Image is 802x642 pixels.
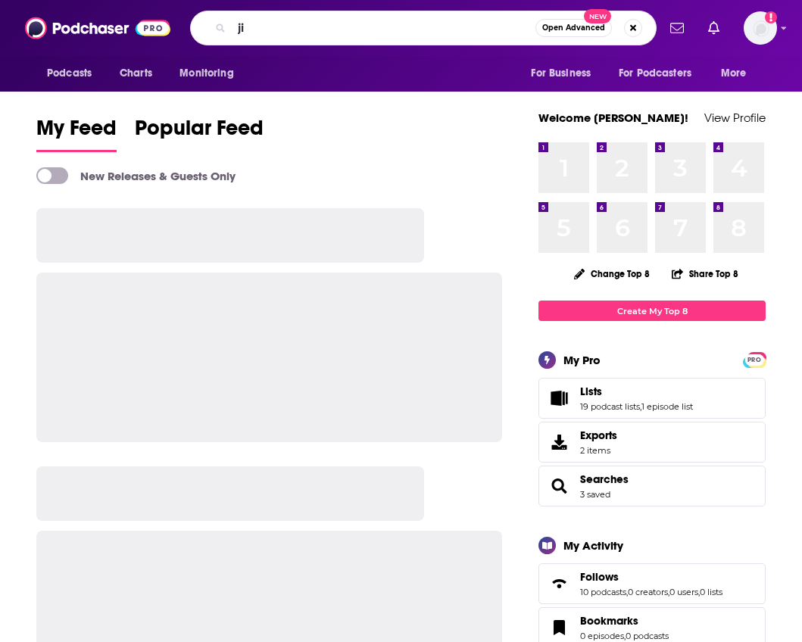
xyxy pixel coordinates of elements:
[36,115,117,150] span: My Feed
[36,115,117,152] a: My Feed
[580,429,617,442] span: Exports
[580,401,640,412] a: 19 podcast lists
[135,115,264,152] a: Popular Feed
[744,11,777,45] button: Show profile menu
[669,587,698,597] a: 0 users
[538,378,766,419] span: Lists
[668,587,669,597] span: ,
[190,11,657,45] div: Search podcasts, credits, & more...
[565,264,659,283] button: Change Top 8
[135,115,264,150] span: Popular Feed
[538,111,688,125] a: Welcome [PERSON_NAME]!
[700,587,722,597] a: 0 lists
[580,472,629,486] a: Searches
[580,489,610,500] a: 3 saved
[745,354,763,366] span: PRO
[544,573,574,594] a: Follows
[538,301,766,321] a: Create My Top 8
[580,570,619,584] span: Follows
[580,385,602,398] span: Lists
[744,11,777,45] img: User Profile
[544,388,574,409] a: Lists
[702,15,726,41] a: Show notifications dropdown
[110,59,161,88] a: Charts
[544,617,574,638] a: Bookmarks
[704,111,766,125] a: View Profile
[744,11,777,45] span: Logged in as shcarlos
[25,14,170,42] img: Podchaser - Follow, Share and Rate Podcasts
[580,587,626,597] a: 10 podcasts
[624,631,626,641] span: ,
[47,63,92,84] span: Podcasts
[640,401,641,412] span: ,
[626,587,628,597] span: ,
[765,11,777,23] svg: Add a profile image
[538,466,766,506] span: Searches
[641,401,693,412] a: 1 episode list
[628,587,668,597] a: 0 creators
[36,59,111,88] button: open menu
[520,59,610,88] button: open menu
[626,631,669,641] a: 0 podcasts
[745,354,763,365] a: PRO
[538,563,766,604] span: Follows
[721,63,747,84] span: More
[169,59,253,88] button: open menu
[544,475,574,497] a: Searches
[535,19,612,37] button: Open AdvancedNew
[619,63,691,84] span: For Podcasters
[179,63,233,84] span: Monitoring
[580,614,669,628] a: Bookmarks
[563,538,623,553] div: My Activity
[584,9,611,23] span: New
[580,385,693,398] a: Lists
[544,432,574,453] span: Exports
[36,167,236,184] a: New Releases & Guests Only
[671,259,739,288] button: Share Top 8
[580,570,722,584] a: Follows
[580,445,617,456] span: 2 items
[664,15,690,41] a: Show notifications dropdown
[538,422,766,463] a: Exports
[531,63,591,84] span: For Business
[580,614,638,628] span: Bookmarks
[698,587,700,597] span: ,
[609,59,713,88] button: open menu
[710,59,766,88] button: open menu
[580,631,624,641] a: 0 episodes
[542,24,605,32] span: Open Advanced
[120,63,152,84] span: Charts
[232,16,535,40] input: Search podcasts, credits, & more...
[563,353,601,367] div: My Pro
